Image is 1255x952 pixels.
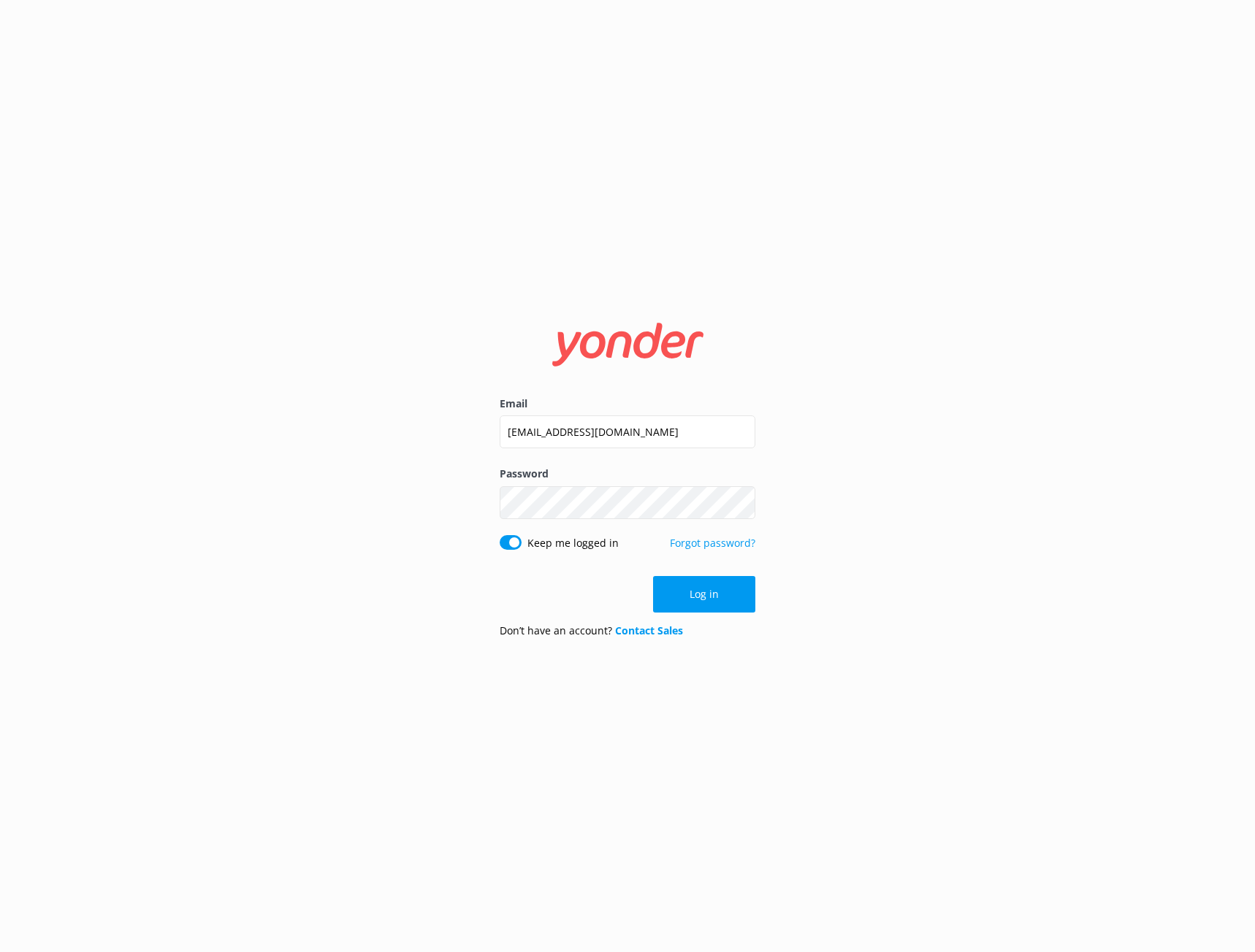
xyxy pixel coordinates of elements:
a: Contact Sales [615,623,683,637]
button: Log in [653,576,755,613]
input: user@emailaddress.com [500,415,755,448]
label: Email [500,396,755,412]
label: Keep me logged in [527,535,619,551]
a: Forgot password? [670,536,755,550]
label: Password [500,466,755,482]
button: Show password [726,488,755,517]
p: Don’t have an account? [500,623,683,639]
